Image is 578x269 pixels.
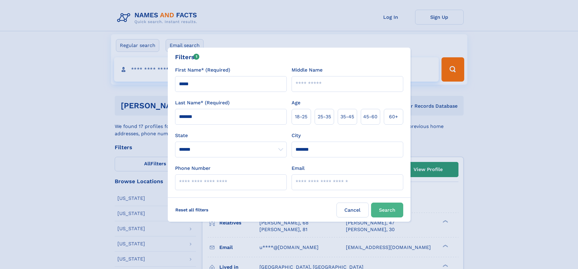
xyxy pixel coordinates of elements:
label: Middle Name [292,66,323,74]
label: Last Name* (Required) [175,99,230,106]
label: City [292,132,301,139]
span: 35‑45 [340,113,354,120]
label: Age [292,99,300,106]
div: Filters [175,52,200,62]
span: 18‑25 [295,113,307,120]
span: 25‑35 [318,113,331,120]
span: 45‑60 [363,113,377,120]
label: Reset all filters [171,203,212,217]
label: Cancel [336,203,369,217]
label: First Name* (Required) [175,66,230,74]
span: 60+ [389,113,398,120]
label: Phone Number [175,165,211,172]
label: Email [292,165,305,172]
button: Search [371,203,403,217]
label: State [175,132,287,139]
